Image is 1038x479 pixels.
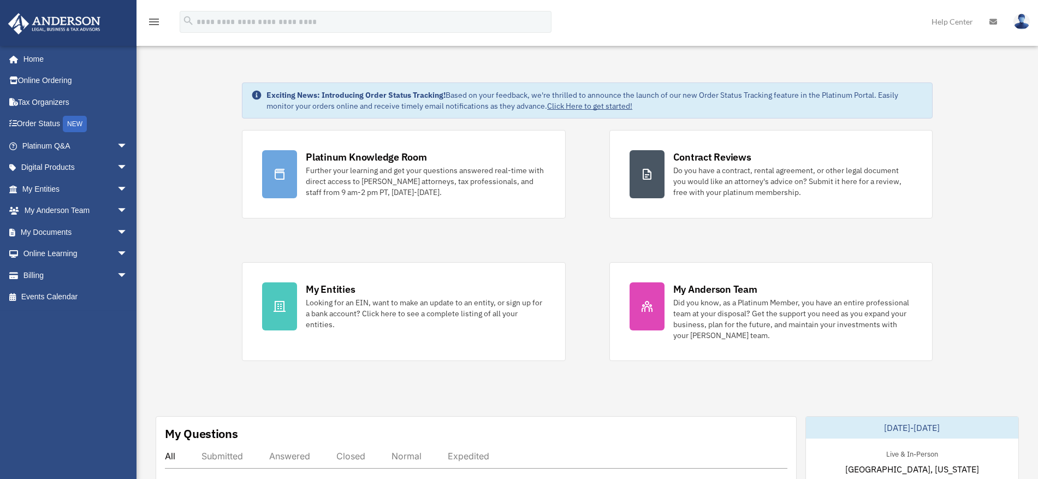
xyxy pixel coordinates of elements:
div: Do you have a contract, rental agreement, or other legal document you would like an attorney's ad... [673,165,912,198]
strong: Exciting News: Introducing Order Status Tracking! [266,90,446,100]
div: My Entities [306,282,355,296]
i: menu [147,15,161,28]
span: arrow_drop_down [117,135,139,157]
a: Home [8,48,139,70]
div: Answered [269,451,310,462]
a: Online Ordering [8,70,144,92]
div: My Anderson Team [673,282,757,296]
div: Normal [392,451,422,462]
div: Live & In-Person [877,447,947,459]
a: Order StatusNEW [8,113,144,135]
span: arrow_drop_down [117,157,139,179]
span: arrow_drop_down [117,200,139,222]
div: Submitted [201,451,243,462]
a: menu [147,19,161,28]
a: Platinum Knowledge Room Further your learning and get your questions answered real-time with dire... [242,130,565,218]
span: arrow_drop_down [117,221,139,244]
div: Contract Reviews [673,150,751,164]
a: Platinum Q&Aarrow_drop_down [8,135,144,157]
a: Digital Productsarrow_drop_down [8,157,144,179]
img: Anderson Advisors Platinum Portal [5,13,104,34]
div: Platinum Knowledge Room [306,150,427,164]
span: arrow_drop_down [117,178,139,200]
a: Tax Organizers [8,91,144,113]
a: My Entities Looking for an EIN, want to make an update to an entity, or sign up for a bank accoun... [242,262,565,361]
a: Billingarrow_drop_down [8,264,144,286]
a: My Anderson Team Did you know, as a Platinum Member, you have an entire professional team at your... [609,262,933,361]
div: Based on your feedback, we're thrilled to announce the launch of our new Order Status Tracking fe... [266,90,923,111]
a: Online Learningarrow_drop_down [8,243,144,265]
a: My Anderson Teamarrow_drop_down [8,200,144,222]
i: search [182,15,194,27]
a: My Entitiesarrow_drop_down [8,178,144,200]
img: User Pic [1013,14,1030,29]
div: Expedited [448,451,489,462]
a: Events Calendar [8,286,144,308]
a: Click Here to get started! [547,101,632,111]
div: Did you know, as a Platinum Member, you have an entire professional team at your disposal? Get th... [673,297,912,341]
span: arrow_drop_down [117,264,139,287]
div: Further your learning and get your questions answered real-time with direct access to [PERSON_NAM... [306,165,545,198]
span: arrow_drop_down [117,243,139,265]
div: All [165,451,175,462]
div: Closed [336,451,365,462]
div: My Questions [165,425,238,442]
a: Contract Reviews Do you have a contract, rental agreement, or other legal document you would like... [609,130,933,218]
div: [DATE]-[DATE] [806,417,1018,439]
div: Looking for an EIN, want to make an update to an entity, or sign up for a bank account? Click her... [306,297,545,330]
div: NEW [63,116,87,132]
a: My Documentsarrow_drop_down [8,221,144,243]
span: [GEOGRAPHIC_DATA], [US_STATE] [845,463,979,476]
